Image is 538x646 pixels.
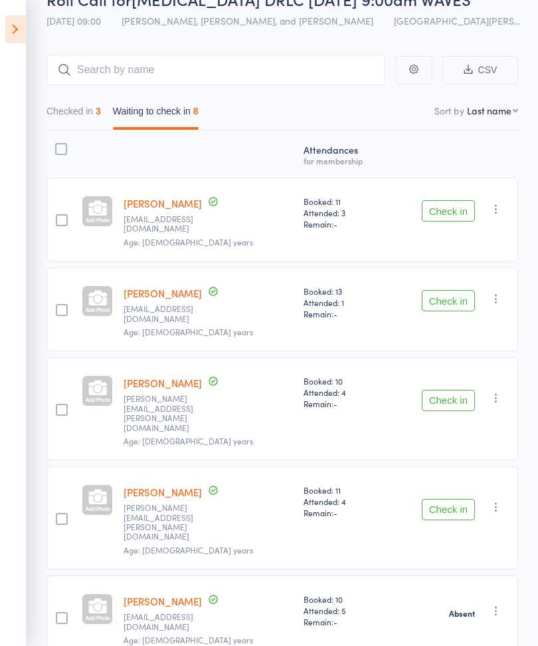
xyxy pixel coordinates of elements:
[304,496,383,507] span: Attended: 4
[442,56,518,84] button: CSV
[304,593,383,605] span: Booked: 10
[122,14,373,27] span: [PERSON_NAME], [PERSON_NAME], and [PERSON_NAME]
[124,485,202,499] a: [PERSON_NAME]
[333,308,337,319] span: -
[422,290,475,311] button: Check in
[333,616,337,627] span: -
[124,435,253,446] span: Age: [DEMOGRAPHIC_DATA] years
[193,106,199,116] div: 8
[449,608,475,619] strong: Absent
[124,214,210,234] small: uschandhoges@bigpond.com
[124,612,210,631] small: michelemurray888@yahoo.com.au
[124,236,253,247] span: Age: [DEMOGRAPHIC_DATA] years
[124,326,253,337] span: Age: [DEMOGRAPHIC_DATA] years
[124,196,202,210] a: [PERSON_NAME]
[46,99,101,130] button: Checked in3
[298,136,388,172] div: Atten­dances
[467,104,511,117] div: Last name
[304,297,383,308] span: Attended: 1
[113,99,199,130] button: Waiting to check in8
[96,106,101,116] div: 3
[46,55,385,85] input: Search by name
[124,503,210,542] small: rosemary.mitchell@sosj.org.au
[304,285,383,297] span: Booked: 13
[124,286,202,300] a: [PERSON_NAME]
[304,308,383,319] span: Remain:
[124,594,202,608] a: [PERSON_NAME]
[422,200,475,222] button: Check in
[333,218,337,230] span: -
[124,544,253,556] span: Age: [DEMOGRAPHIC_DATA] years
[304,375,383,387] span: Booked: 10
[46,14,101,27] span: [DATE] 09:00
[304,605,383,616] span: Attended: 5
[422,390,475,411] button: Check in
[304,616,383,627] span: Remain:
[333,507,337,518] span: -
[124,394,210,432] small: kerry.mann@hotmail.co.uk
[304,156,383,165] div: for membership
[304,218,383,230] span: Remain:
[304,398,383,409] span: Remain:
[304,507,383,518] span: Remain:
[422,499,475,520] button: Check in
[304,196,383,207] span: Booked: 11
[124,376,202,390] a: [PERSON_NAME]
[304,484,383,496] span: Booked: 11
[333,398,337,409] span: -
[304,207,383,218] span: Attended: 3
[124,634,253,645] span: Age: [DEMOGRAPHIC_DATA] years
[124,304,210,323] small: suzannej50@hotmail.com
[304,387,383,398] span: Attended: 4
[434,104,464,117] label: Sort by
